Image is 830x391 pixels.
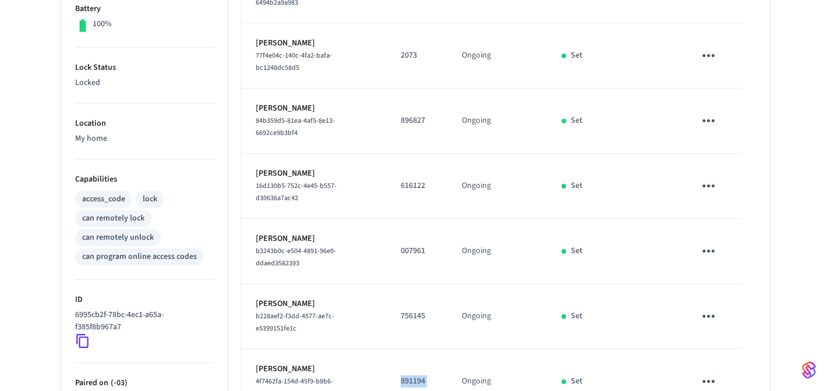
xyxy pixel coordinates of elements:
p: [PERSON_NAME] [256,102,373,115]
p: Lock Status [75,62,214,74]
p: [PERSON_NAME] [256,298,373,310]
p: Set [571,115,582,127]
span: b228aef2-f3dd-4577-ae7c-e5399151fe1c [256,311,334,333]
p: 896827 [401,115,434,127]
p: Set [571,245,582,257]
p: Capabilities [75,173,214,186]
td: Ongoing [448,88,548,154]
p: 2073 [401,49,434,62]
p: Locked [75,77,214,89]
td: Ongoing [448,23,548,88]
img: SeamLogoGradient.69752ec5.svg [802,361,816,379]
span: ( -03 ) [108,377,128,389]
div: can remotely unlock [82,232,154,244]
p: Battery [75,3,214,15]
p: [PERSON_NAME] [256,37,373,49]
p: [PERSON_NAME] [256,168,373,180]
p: [PERSON_NAME] [256,363,373,375]
p: ID [75,294,214,306]
div: lock [143,193,157,205]
p: 6995cb2f-78bc-4ec1-a65a-f385f8b967a7 [75,309,209,333]
div: access_code [82,193,125,205]
p: My home [75,133,214,145]
span: 16d130b5-752c-4e45-b557-d30636a7ac42 [256,181,337,203]
p: 891194 [401,375,434,388]
span: 84b359d5-81ea-4af5-8e13-6692ce9b3bf4 [256,116,335,138]
div: can remotely lock [82,212,144,225]
p: 756145 [401,310,434,322]
td: Ongoing [448,154,548,219]
p: Set [571,375,582,388]
td: Ongoing [448,284,548,349]
p: Set [571,49,582,62]
p: 616122 [401,180,434,192]
td: Ongoing [448,219,548,284]
span: b3243b0c-e504-4891-96e0-ddaed3582393 [256,246,336,268]
div: can program online access codes [82,251,197,263]
p: [PERSON_NAME] [256,233,373,245]
p: Paired on [75,377,214,389]
p: Set [571,180,582,192]
p: Set [571,310,582,322]
p: 007961 [401,245,434,257]
p: 100% [93,18,112,30]
span: 77f4e04c-140c-4fa2-bafa-bc1248dc58d5 [256,51,332,73]
p: Location [75,118,214,130]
